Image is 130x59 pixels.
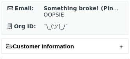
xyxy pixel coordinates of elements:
[2,39,128,53] h2: Customer Information
[43,23,68,29] span: ¯\_(ツ)_/¯
[14,23,36,29] strong: Org ID:
[43,11,64,18] span: OOPSIE
[15,5,34,11] strong: Email:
